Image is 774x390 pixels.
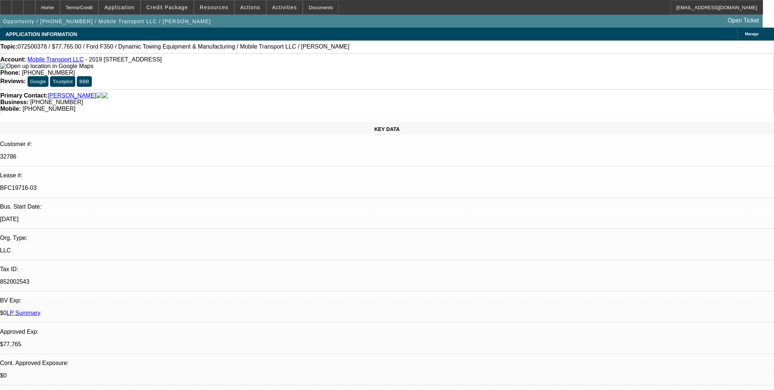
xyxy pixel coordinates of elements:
span: Credit Package [147,4,188,10]
a: View Google Maps [0,63,93,69]
span: Application [104,4,134,10]
span: KEY DATA [374,126,400,132]
button: BBB [77,76,92,87]
button: Actions [235,0,266,14]
span: APPLICATION INFORMATION [6,31,77,37]
span: Manage [745,32,759,36]
a: Mobile Transport LLC [28,56,84,63]
img: linkedin-icon.png [102,92,108,99]
button: Trustpilot [50,76,75,87]
strong: Reviews: [0,78,26,84]
a: LP Summary [7,310,40,316]
span: [PHONE_NUMBER] [22,106,75,112]
strong: Primary Contact: [0,92,48,99]
span: Resources [200,4,228,10]
button: Credit Package [141,0,194,14]
button: Google [28,76,48,87]
span: Actions [240,4,260,10]
strong: Phone: [0,70,20,76]
strong: Business: [0,99,28,105]
span: [PHONE_NUMBER] [22,70,75,76]
span: [PHONE_NUMBER] [30,99,83,105]
strong: Account: [0,56,26,63]
span: - 2019 [STREET_ADDRESS] [85,56,162,63]
span: Activities [272,4,297,10]
strong: Topic: [0,43,18,50]
span: 072500378 / $77,765.00 / Ford F350 / Dynamic Towing Equipment & Manufacturing / Mobile Transport ... [18,43,349,50]
strong: Mobile: [0,106,21,112]
img: facebook-icon.png [96,92,102,99]
span: Opportunity / [PHONE_NUMBER] / Mobile Transport LLC / [PERSON_NAME] [3,18,211,24]
button: Activities [267,0,303,14]
a: [PERSON_NAME] [48,92,96,99]
button: Resources [194,0,234,14]
img: Open up location in Google Maps [0,63,93,70]
a: Open Ticket [725,14,762,27]
button: Application [99,0,140,14]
